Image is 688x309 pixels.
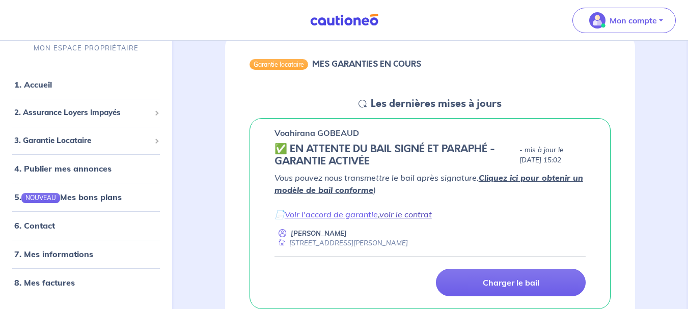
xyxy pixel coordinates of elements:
p: Voahirana GOBEAUD [274,127,359,139]
p: - mis à jour le [DATE] 15:02 [519,145,586,165]
div: 5.NOUVEAUMes bons plans [4,187,168,207]
div: 6. Contact [4,215,168,236]
span: 3. Garantie Locataire [14,134,150,146]
p: [PERSON_NAME] [291,229,347,238]
div: 3. Garantie Locataire [4,130,168,150]
img: Cautioneo [306,14,382,26]
div: 2. Assurance Loyers Impayés [4,103,168,123]
a: 6. Contact [14,220,55,231]
a: voir le contrat [379,209,432,219]
div: 8. Mes factures [4,272,168,293]
div: state: CONTRACT-SIGNED, Context: IN-LANDLORD,IS-GL-CAUTION-IN-LANDLORD [274,143,586,167]
div: 1. Accueil [4,74,168,95]
div: [STREET_ADDRESS][PERSON_NAME] [274,238,408,248]
h5: ✅️️️ EN ATTENTE DU BAIL SIGNÉ ET PARAPHÉ - GARANTIE ACTIVÉE [274,143,515,167]
a: 1. Accueil [14,79,52,90]
h6: MES GARANTIES EN COURS [312,59,421,69]
span: 2. Assurance Loyers Impayés [14,107,150,119]
a: Charger le bail [436,269,586,296]
p: MON ESPACE PROPRIÉTAIRE [34,43,139,53]
h5: Les dernières mises à jours [371,98,502,110]
div: 7. Mes informations [4,244,168,264]
a: Voir l'accord de garantie [285,209,378,219]
a: 7. Mes informations [14,249,93,259]
div: 4. Publier mes annonces [4,158,168,179]
a: Cliquez ici pour obtenir un modèle de bail conforme [274,173,583,195]
a: 5.NOUVEAUMes bons plans [14,192,122,202]
em: 📄 , [274,209,432,219]
em: Vous pouvez nous transmettre le bail après signature. ) [274,173,583,195]
p: Charger le bail [483,277,539,288]
button: illu_account_valid_menu.svgMon compte [572,8,676,33]
a: 4. Publier mes annonces [14,163,112,174]
div: Garantie locataire [250,59,308,69]
a: 8. Mes factures [14,277,75,288]
img: illu_account_valid_menu.svg [589,12,606,29]
p: Mon compte [610,14,657,26]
